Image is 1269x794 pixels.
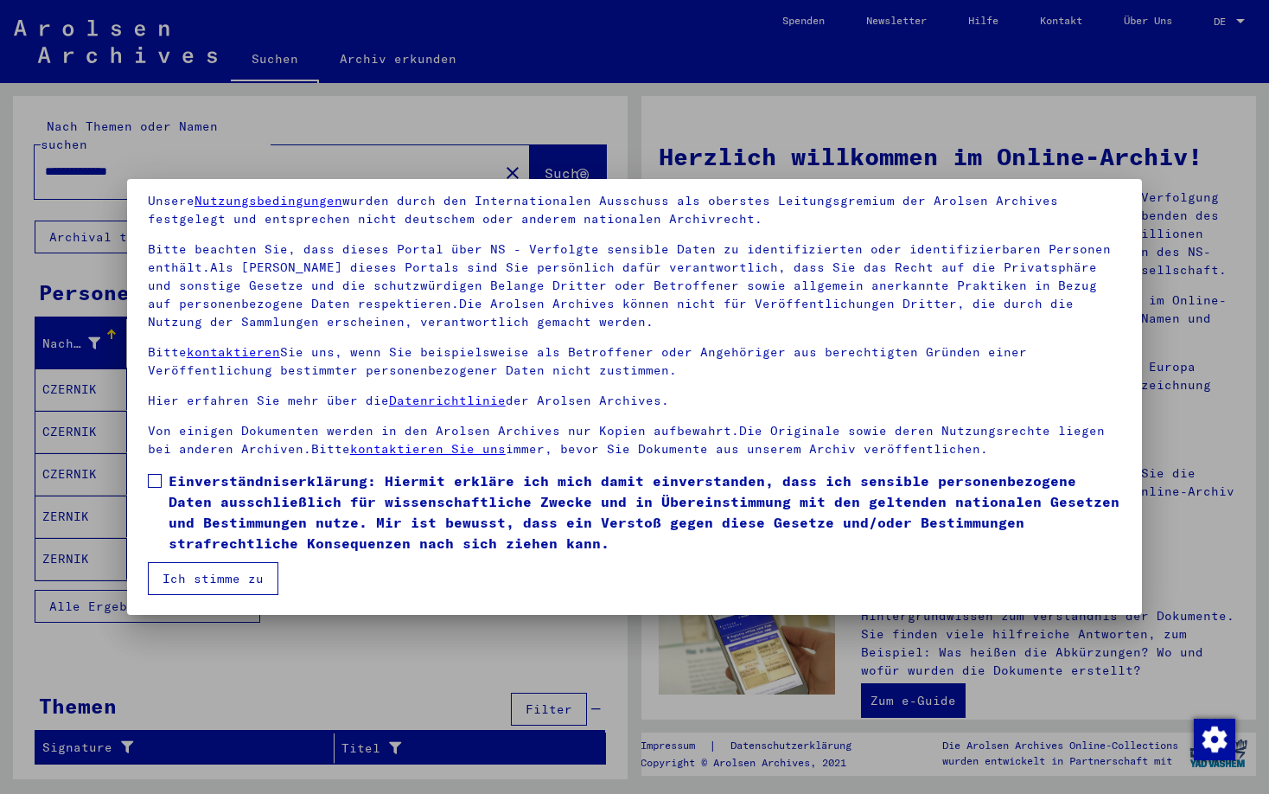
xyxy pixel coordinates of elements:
[187,344,280,360] a: kontaktieren
[194,193,342,208] a: Nutzungsbedingungen
[389,393,506,408] a: Datenrichtlinie
[148,240,1121,331] p: Bitte beachten Sie, dass dieses Portal über NS - Verfolgte sensible Daten zu identifizierten oder...
[350,441,506,457] a: kontaktieren Sie uns
[1193,718,1234,759] div: Zustimmung ändern
[148,422,1121,458] p: Von einigen Dokumenten werden in den Arolsen Archives nur Kopien aufbewahrt.Die Originale sowie d...
[148,192,1121,228] p: Unsere wurden durch den Internationalen Ausschuss als oberstes Leitungsgremium der Arolsen Archiv...
[148,562,278,595] button: Ich stimme zu
[148,343,1121,380] p: Bitte Sie uns, wenn Sie beispielsweise als Betroffener oder Angehöriger aus berechtigten Gründen ...
[1194,719,1235,760] img: Zustimmung ändern
[148,392,1121,410] p: Hier erfahren Sie mehr über die der Arolsen Archives.
[169,471,1121,554] span: Einverständniserklärung: Hiermit erkläre ich mich damit einverstanden, dass ich sensible personen...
